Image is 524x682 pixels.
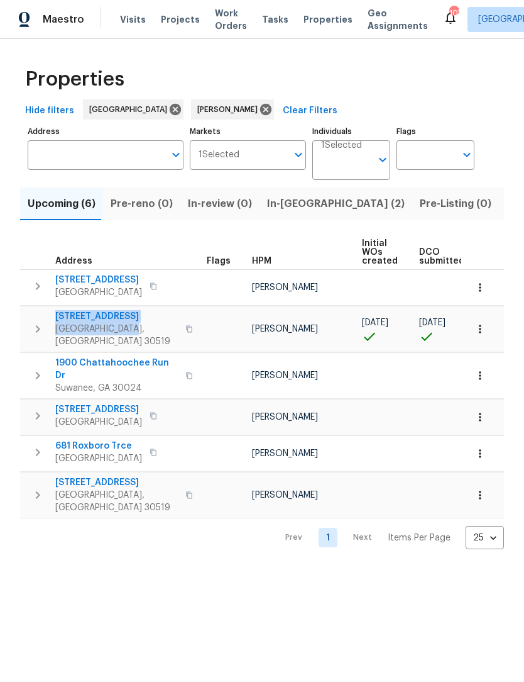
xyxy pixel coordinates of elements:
[252,413,318,422] span: [PERSON_NAME]
[191,100,274,120] div: [PERSON_NAME]
[55,357,178,383] span: 1900 Chattahoochee Run Dr
[278,100,342,123] button: Clear Filters
[466,522,504,555] div: 25
[20,100,79,123] button: Hide filters
[55,477,178,489] span: [STREET_ADDRESS]
[55,489,178,515] span: [GEOGRAPHIC_DATA], [GEOGRAPHIC_DATA] 30519
[25,74,124,86] span: Properties
[55,311,178,323] span: [STREET_ADDRESS]
[120,14,146,26] span: Visits
[83,100,183,120] div: [GEOGRAPHIC_DATA]
[28,196,96,213] span: Upcoming (6)
[199,150,239,161] span: 1 Selected
[55,323,178,349] span: [GEOGRAPHIC_DATA], [GEOGRAPHIC_DATA] 30519
[55,440,142,453] span: 681 Roxboro Trce
[290,147,307,164] button: Open
[368,8,428,33] span: Geo Assignments
[55,257,92,266] span: Address
[28,128,183,136] label: Address
[111,196,173,213] span: Pre-reno (0)
[252,284,318,293] span: [PERSON_NAME]
[419,319,445,328] span: [DATE]
[43,14,84,26] span: Maestro
[319,528,337,548] a: Goto page 1
[449,8,458,20] div: 107
[252,372,318,381] span: [PERSON_NAME]
[252,257,271,266] span: HPM
[197,104,263,116] span: [PERSON_NAME]
[362,240,398,266] span: Initial WOs created
[388,532,450,545] p: Items Per Page
[207,257,231,266] span: Flags
[161,14,200,26] span: Projects
[55,383,178,395] span: Suwanee, GA 30024
[55,404,142,416] span: [STREET_ADDRESS]
[55,453,142,466] span: [GEOGRAPHIC_DATA]
[267,196,405,213] span: In-[GEOGRAPHIC_DATA] (2)
[89,104,172,116] span: [GEOGRAPHIC_DATA]
[188,196,252,213] span: In-review (0)
[396,128,474,136] label: Flags
[321,141,362,152] span: 1 Selected
[303,14,352,26] span: Properties
[283,104,337,120] span: Clear Filters
[312,128,390,136] label: Individuals
[252,491,318,500] span: [PERSON_NAME]
[55,416,142,429] span: [GEOGRAPHIC_DATA]
[262,16,288,25] span: Tasks
[167,147,185,164] button: Open
[420,196,491,213] span: Pre-Listing (0)
[374,152,391,169] button: Open
[252,325,318,334] span: [PERSON_NAME]
[458,147,476,164] button: Open
[252,450,318,459] span: [PERSON_NAME]
[55,274,142,287] span: [STREET_ADDRESS]
[25,104,74,120] span: Hide filters
[215,8,247,33] span: Work Orders
[362,319,388,328] span: [DATE]
[273,527,504,550] nav: Pagination Navigation
[190,128,307,136] label: Markets
[419,249,464,266] span: DCO submitted
[55,287,142,299] span: [GEOGRAPHIC_DATA]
